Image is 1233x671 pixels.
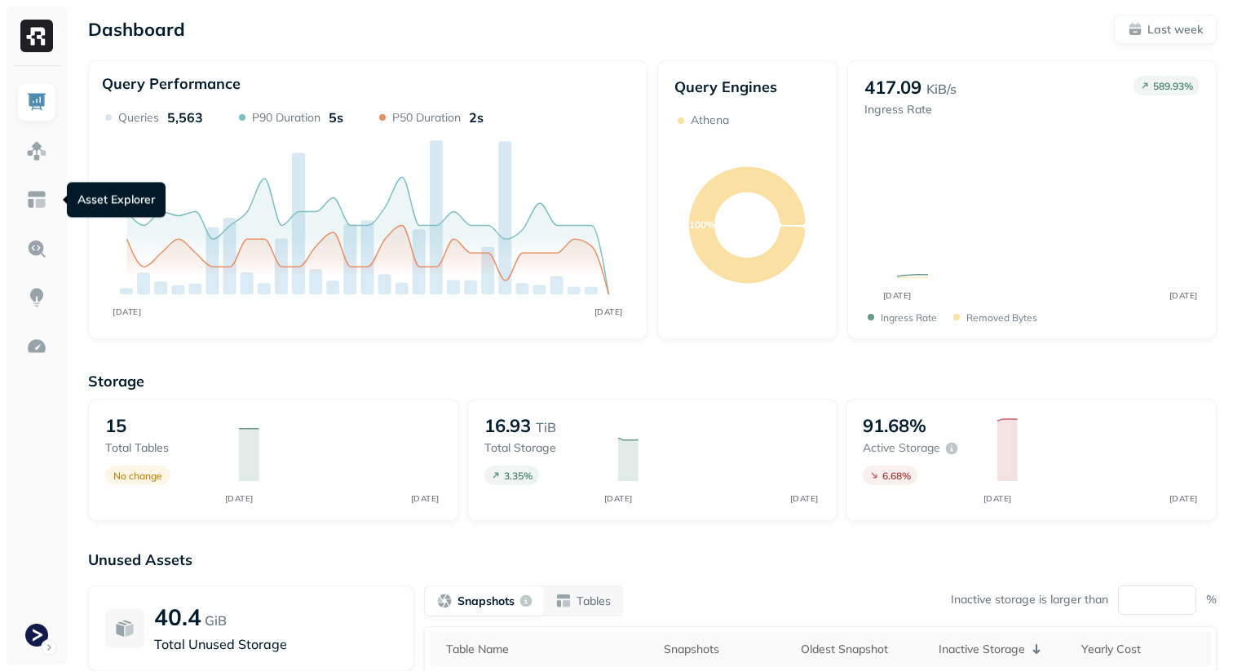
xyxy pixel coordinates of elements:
[1206,592,1217,607] p: %
[1169,493,1197,504] tspan: [DATE]
[864,76,921,99] p: 417.09
[504,470,533,482] p: 3.35 %
[1153,80,1193,92] p: 589.93 %
[105,440,223,456] p: Total tables
[1081,642,1203,657] div: Yearly Cost
[881,311,937,324] p: Ingress Rate
[392,110,461,126] p: P50 Duration
[926,79,957,99] p: KiB/s
[88,18,185,41] p: Dashboard
[790,493,819,504] tspan: [DATE]
[664,642,785,657] div: Snapshots
[26,287,47,308] img: Insights
[863,440,940,456] p: Active storage
[252,110,320,126] p: P90 Duration
[1114,15,1217,44] button: Last week
[26,140,47,161] img: Assets
[446,642,647,657] div: Table Name
[882,470,911,482] p: 6.68 %
[1169,290,1197,301] tspan: [DATE]
[939,642,1025,657] p: Inactive Storage
[105,414,126,437] p: 15
[411,493,440,504] tspan: [DATE]
[26,189,47,210] img: Asset Explorer
[983,493,1011,504] tspan: [DATE]
[20,20,53,52] img: Ryft
[966,311,1037,324] p: Removed bytes
[205,611,227,630] p: GiB
[691,113,729,128] p: Athena
[113,307,141,317] tspan: [DATE]
[26,238,47,259] img: Query Explorer
[594,307,623,317] tspan: [DATE]
[801,642,922,657] div: Oldest Snapshot
[329,109,343,126] p: 5s
[26,336,47,357] img: Optimization
[577,594,611,609] p: Tables
[882,290,911,301] tspan: [DATE]
[225,493,254,504] tspan: [DATE]
[25,624,48,647] img: Terminal
[484,440,602,456] p: Total storage
[1147,22,1203,38] p: Last week
[457,594,515,609] p: Snapshots
[864,102,957,117] p: Ingress Rate
[167,109,203,126] p: 5,563
[88,550,1217,569] p: Unused Assets
[951,592,1108,607] p: Inactive storage is larger than
[689,219,715,231] text: 100%
[674,77,820,96] p: Query Engines
[154,603,201,631] p: 40.4
[113,470,162,482] p: No change
[604,493,633,504] tspan: [DATE]
[118,110,159,126] p: Queries
[88,372,1217,391] p: Storage
[469,109,484,126] p: 2s
[536,417,556,437] p: TiB
[26,91,47,113] img: Dashboard
[102,74,241,93] p: Query Performance
[154,634,397,654] p: Total Unused Storage
[863,414,926,437] p: 91.68%
[67,183,166,218] div: Asset Explorer
[484,414,531,437] p: 16.93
